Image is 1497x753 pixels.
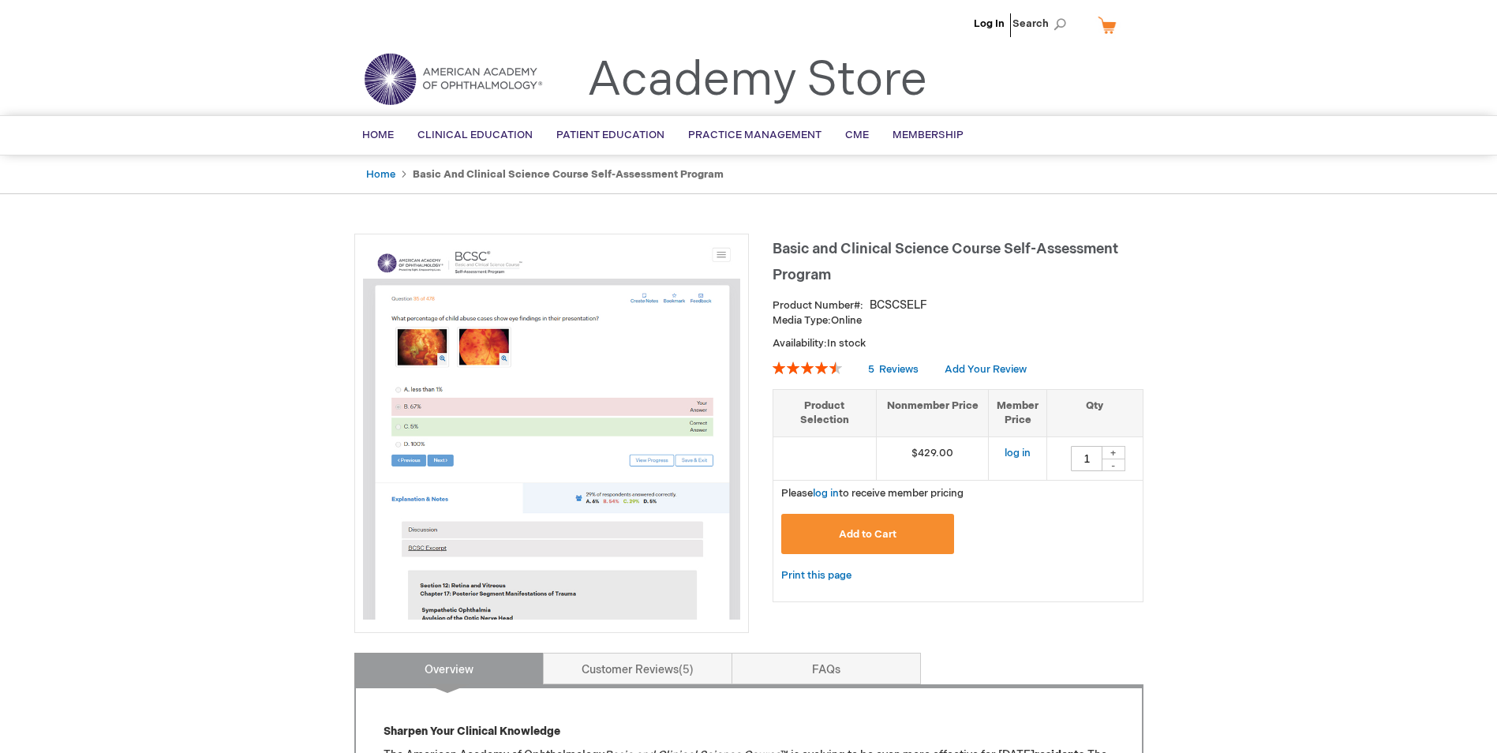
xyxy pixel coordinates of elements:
[773,299,863,312] strong: Product Number
[417,129,533,141] span: Clinical Education
[781,487,964,500] span: Please to receive member pricing
[974,17,1005,30] a: Log In
[1047,389,1143,436] th: Qty
[587,52,927,109] a: Academy Store
[879,363,919,376] span: Reviews
[1005,447,1031,459] a: log in
[362,129,394,141] span: Home
[543,653,732,684] a: Customer Reviews5
[354,653,544,684] a: Overview
[384,725,560,738] strong: Sharpen Your Clinical Knowledge
[893,129,964,141] span: Membership
[870,298,927,313] div: BCSCSELF
[1012,8,1072,39] span: Search
[868,363,874,376] span: 5
[773,314,831,327] strong: Media Type:
[679,663,694,676] span: 5
[773,336,1143,351] p: Availability:
[813,487,839,500] a: log in
[773,362,842,374] div: 92%
[945,363,1027,376] a: Add Your Review
[827,337,866,350] span: In stock
[556,129,664,141] span: Patient Education
[363,242,740,620] img: Basic and Clinical Science Course Self-Assessment Program
[1071,446,1102,471] input: Qty
[688,129,821,141] span: Practice Management
[781,566,851,586] a: Print this page
[989,389,1047,436] th: Member Price
[1102,459,1125,471] div: -
[876,389,989,436] th: Nonmember Price
[413,168,724,181] strong: Basic and Clinical Science Course Self-Assessment Program
[839,528,896,541] span: Add to Cart
[868,363,921,376] a: 5 Reviews
[732,653,921,684] a: FAQs
[366,168,395,181] a: Home
[773,389,877,436] th: Product Selection
[845,129,869,141] span: CME
[876,436,989,480] td: $429.00
[1102,446,1125,459] div: +
[773,313,1143,328] p: Online
[773,241,1118,283] span: Basic and Clinical Science Course Self-Assessment Program
[781,514,955,554] button: Add to Cart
